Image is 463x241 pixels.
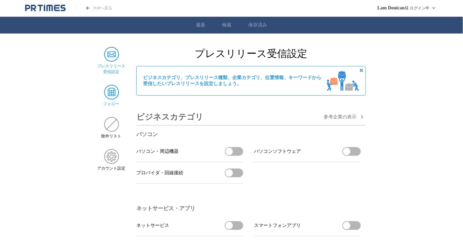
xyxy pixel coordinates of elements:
[196,22,205,28] a: 最新
[136,223,169,229] span: ネットサービス
[136,47,366,61] h2: プレスリリース受信設定
[136,148,179,155] span: パソコン・周辺機器
[324,113,366,121] button: 参考企業の表示
[97,63,126,75] span: プレスリリース 受信設定
[104,101,120,107] span: フォロー
[254,223,301,229] span: スマートフォンアプリ
[254,148,301,155] span: パソコンソフトウェア
[136,131,361,138] h3: パソコン
[136,109,203,125] h3: ビジネスカテゴリ
[104,117,119,132] img: 除外リスト
[136,205,361,212] h3: ネットサービス・アプリ
[97,47,126,75] a: プレスリリース 受信設定プレスリリース 受信設定
[143,75,322,87] span: ビジネスカテゴリ、プレスリリース種類、企業カテゴリ、位置情報、キーワードから 受信したいプレスリリースを設定しましょう。
[324,114,356,120] span: 参考企業の 表示
[136,170,183,176] span: プロバイダ・回線接続
[102,133,122,139] span: 除外リスト
[378,5,405,11] span: Lam Donican
[104,149,119,164] img: アカウント設定
[25,4,66,12] a: PR TIMESのトップページはこちら
[97,149,126,171] a: アカウント設定アカウント設定
[222,22,231,28] a: 検索
[97,166,126,171] span: アカウント設定
[97,85,126,107] a: フォローフォロー
[97,117,126,139] a: 除外リスト除外リスト
[76,5,112,11] a: PR TIMESのトップページはこちら
[104,47,119,62] img: プレスリリース 受信設定
[104,85,119,100] img: フォロー
[248,22,267,28] a: 保存済み
[357,66,366,74] button: 非表示にする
